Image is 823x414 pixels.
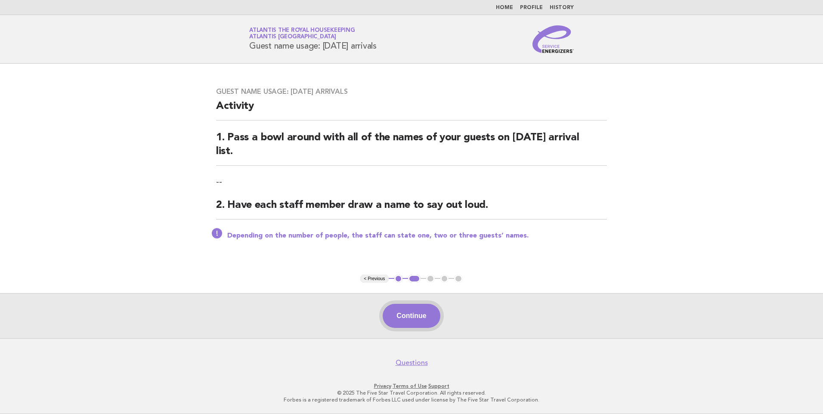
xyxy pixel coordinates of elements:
[532,25,574,53] img: Service Energizers
[148,396,675,403] p: Forbes is a registered trademark of Forbes LLC used under license by The Five Star Travel Corpora...
[216,99,607,120] h2: Activity
[227,232,607,240] p: Depending on the number of people, the staff can state one, two or three guests’ names.
[408,275,421,283] button: 2
[520,5,543,10] a: Profile
[393,383,427,389] a: Terms of Use
[550,5,574,10] a: History
[148,383,675,389] p: · ·
[394,275,403,283] button: 1
[216,176,607,188] p: --
[360,275,388,283] button: < Previous
[216,198,607,219] h2: 2. Have each staff member draw a name to say out loud.
[148,389,675,396] p: © 2025 The Five Star Travel Corporation. All rights reserved.
[374,383,391,389] a: Privacy
[496,5,513,10] a: Home
[216,131,607,166] h2: 1. Pass a bowl around with all of the names of your guests on [DATE] arrival list.
[249,28,377,50] h1: Guest name usage: [DATE] arrivals
[249,34,336,40] span: Atlantis [GEOGRAPHIC_DATA]
[249,28,355,40] a: Atlantis the Royal HousekeepingAtlantis [GEOGRAPHIC_DATA]
[396,358,428,367] a: Questions
[216,87,607,96] h3: Guest name usage: [DATE] arrivals
[428,383,449,389] a: Support
[383,304,440,328] button: Continue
